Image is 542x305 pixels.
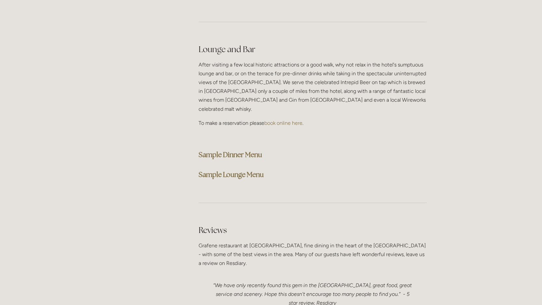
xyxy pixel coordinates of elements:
a: Sample Dinner Menu [199,150,262,159]
a: book online here [264,120,302,126]
p: To make a reservation please . [199,119,427,127]
h2: Lounge and Bar [199,44,427,55]
p: After visiting a few local historic attractions or a good walk, why not relax in the hotel's sump... [199,60,427,113]
p: Grafene restaurant at [GEOGRAPHIC_DATA], fine dining in the heart of the [GEOGRAPHIC_DATA] - with... [199,241,427,268]
a: Sample Lounge Menu [199,170,264,179]
h2: Reviews [199,225,427,236]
